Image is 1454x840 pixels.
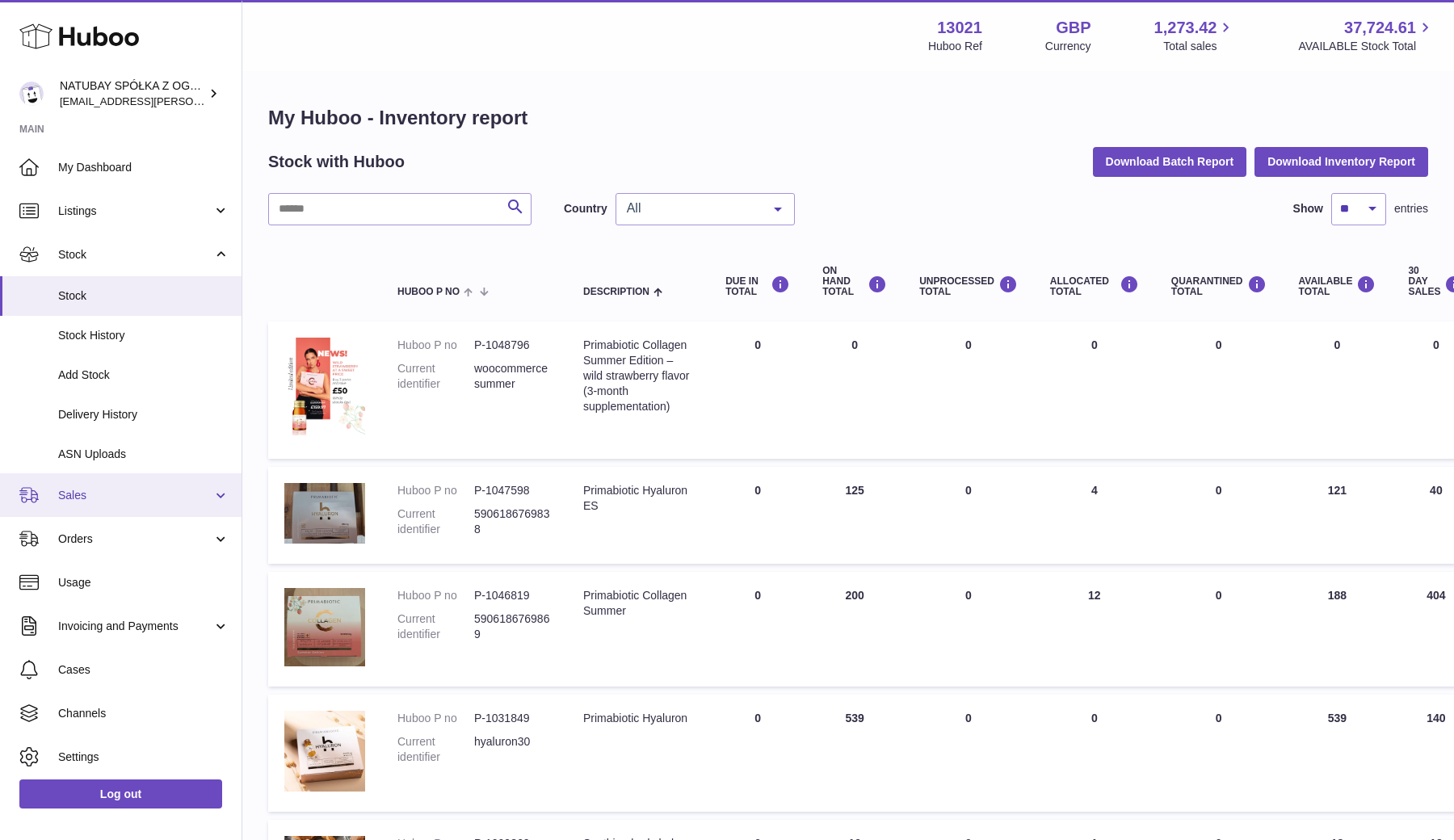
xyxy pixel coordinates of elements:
div: Currency [1045,39,1091,54]
span: Listings [58,204,212,219]
img: product image [284,711,365,792]
td: 539 [1283,695,1393,812]
button: Download Inventory Report [1254,147,1428,176]
dd: woocommercesummer [474,361,551,392]
span: Stock [58,288,229,304]
div: ON HAND Total [822,266,887,298]
td: 0 [709,321,806,459]
img: product image [284,483,365,544]
span: 37,724.61 [1344,17,1416,39]
span: Usage [58,575,229,590]
dd: 5906186769869 [474,611,551,642]
div: Huboo Ref [928,39,982,54]
dt: Current identifier [397,611,474,642]
td: 539 [806,695,903,812]
span: [EMAIL_ADDRESS][PERSON_NAME][DOMAIN_NAME] [60,94,324,107]
dt: Current identifier [397,734,474,765]
dt: Huboo P no [397,588,474,603]
strong: GBP [1056,17,1090,39]
span: Sales [58,488,212,503]
span: My Dashboard [58,160,229,175]
span: entries [1394,201,1428,216]
div: AVAILABLE Total [1299,275,1376,297]
img: product image [284,588,365,666]
span: Huboo P no [397,287,460,297]
a: Log out [19,779,222,808]
div: NATUBAY SPÓŁKA Z OGRANICZONĄ ODPOWIEDZIALNOŚCIĄ [60,78,205,109]
td: 125 [806,467,903,564]
div: QUARANTINED Total [1171,275,1267,297]
div: Primabiotic Hyaluron ES [583,483,693,514]
td: 0 [1283,321,1393,459]
span: 0 [1216,712,1222,724]
a: 37,724.61 AVAILABLE Stock Total [1298,17,1435,54]
dt: Current identifier [397,361,474,392]
span: ASN Uploads [58,447,229,462]
dt: Huboo P no [397,338,474,353]
div: Primabiotic Collagen Summer Edition – wild strawberry flavor (3-month supplementation) [583,338,693,414]
h1: My Huboo - Inventory report [268,105,1428,131]
td: 0 [903,572,1034,687]
img: kacper.antkowski@natubay.pl [19,82,44,106]
dd: P-1031849 [474,711,551,726]
td: 188 [1283,572,1393,687]
span: Total sales [1163,39,1235,54]
span: 0 [1216,589,1222,602]
span: 0 [1216,338,1222,351]
span: All [623,200,762,216]
div: Primabiotic Hyaluron [583,711,693,726]
span: Add Stock [58,367,229,383]
label: Country [564,201,607,216]
td: 0 [806,321,903,459]
h2: Stock with Huboo [268,151,405,173]
dd: P-1046819 [474,588,551,603]
div: UNPROCESSED Total [919,275,1018,297]
img: product image [284,338,365,439]
td: 0 [709,695,806,812]
span: 1,273.42 [1154,17,1217,39]
dd: P-1048796 [474,338,551,353]
span: Channels [58,706,229,721]
td: 0 [1034,695,1155,812]
td: 0 [903,321,1034,459]
a: 1,273.42 Total sales [1154,17,1236,54]
td: 0 [709,572,806,687]
td: 121 [1283,467,1393,564]
dt: Current identifier [397,506,474,537]
label: Show [1293,201,1323,216]
strong: 13021 [937,17,982,39]
div: Primabiotic Collagen Summer [583,588,693,619]
span: Orders [58,531,212,547]
span: Cases [58,662,229,678]
dt: Huboo P no [397,711,474,726]
button: Download Batch Report [1093,147,1247,176]
dt: Huboo P no [397,483,474,498]
dd: 5906186769838 [474,506,551,537]
span: Stock History [58,328,229,343]
div: DUE IN TOTAL [725,275,790,297]
td: 12 [1034,572,1155,687]
span: Invoicing and Payments [58,619,212,634]
td: 200 [806,572,903,687]
td: 0 [903,695,1034,812]
td: 0 [709,467,806,564]
span: AVAILABLE Stock Total [1298,39,1435,54]
span: 0 [1216,484,1222,497]
dd: hyaluron30 [474,734,551,765]
td: 0 [903,467,1034,564]
span: Description [583,287,649,297]
span: Stock [58,247,212,262]
div: ALLOCATED Total [1050,275,1139,297]
dd: P-1047598 [474,483,551,498]
span: Settings [58,750,229,765]
td: 0 [1034,321,1155,459]
td: 4 [1034,467,1155,564]
span: Delivery History [58,407,229,422]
